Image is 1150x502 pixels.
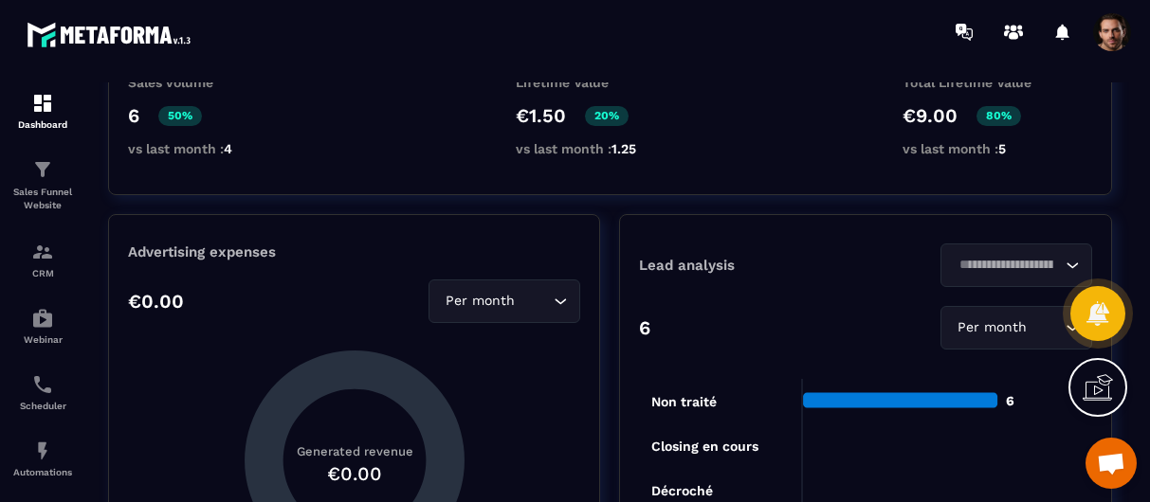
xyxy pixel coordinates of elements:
[27,17,197,52] img: logo
[953,317,1031,338] span: Per month
[31,92,54,115] img: formation
[5,401,81,411] p: Scheduler
[953,255,1061,276] input: Search for option
[5,186,81,212] p: Sales Funnel Website
[128,243,580,260] p: Advertising expenses
[224,141,232,156] span: 4
[940,243,1092,287] div: Search for option
[128,75,318,90] p: Sales volume
[5,268,81,278] p: CRM
[128,290,184,313] p: €0.00
[31,307,54,330] img: automations
[5,467,81,477] p: Automations
[651,483,713,498] tspan: Décroché
[5,119,81,130] p: Dashboard
[31,241,54,263] img: formation
[5,144,81,226] a: formationformationSales Funnel Website
[651,394,717,409] tspan: Non traité
[585,106,629,126] p: 20%
[639,316,650,339] p: 6
[31,439,54,462] img: automations
[1086,438,1137,489] div: Open chat
[903,104,958,127] p: €9.00
[903,75,1092,90] p: Total Lifetime Value
[5,334,81,345] p: Webinar
[1031,317,1061,338] input: Search for option
[441,291,519,312] span: Per month
[940,306,1092,350] div: Search for option
[5,293,81,359] a: automationsautomationsWebinar
[998,141,1006,156] span: 5
[31,158,54,181] img: formation
[128,141,318,156] p: vs last month :
[516,141,705,156] p: vs last month :
[158,106,202,126] p: 50%
[612,141,636,156] span: 1.25
[5,78,81,144] a: formationformationDashboard
[516,104,566,127] p: €1.50
[429,279,580,323] div: Search for option
[5,226,81,293] a: formationformationCRM
[639,257,866,274] p: Lead analysis
[128,104,139,127] p: 6
[651,439,758,455] tspan: Closing en cours
[31,373,54,396] img: scheduler
[903,141,1092,156] p: vs last month :
[977,106,1021,126] p: 80%
[519,291,549,312] input: Search for option
[5,425,81,492] a: automationsautomationsAutomations
[516,75,705,90] p: Lifetime Value
[5,359,81,425] a: schedulerschedulerScheduler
